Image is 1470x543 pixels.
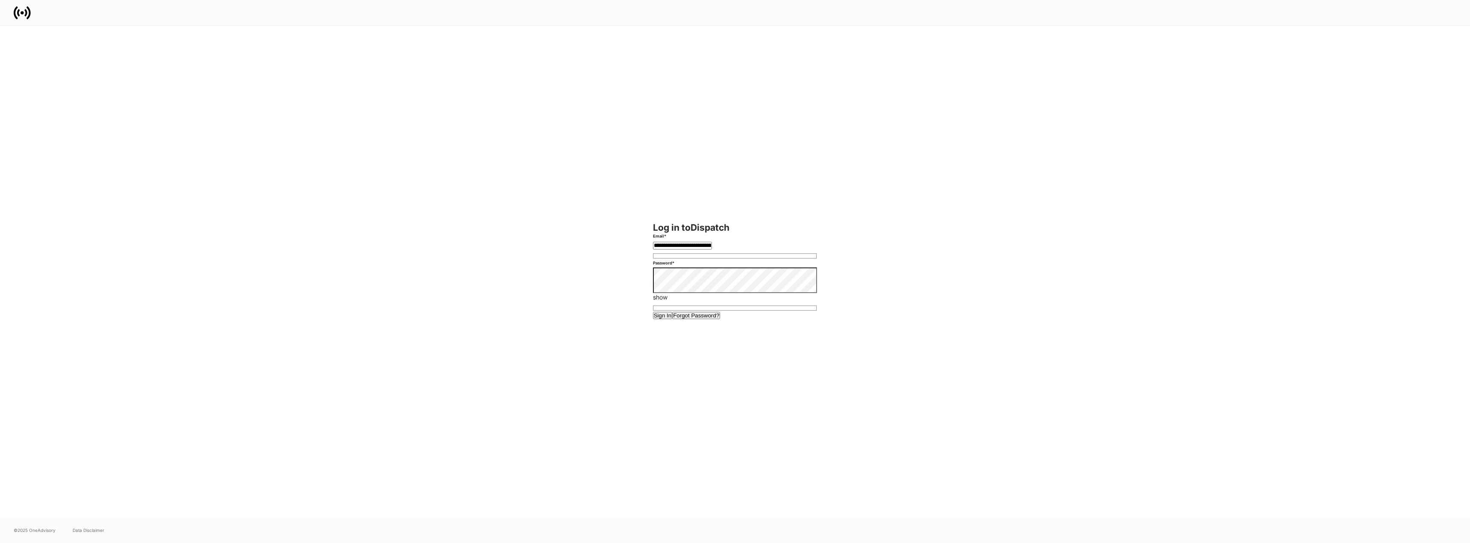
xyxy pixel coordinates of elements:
[73,527,104,534] a: Data Disclaimer
[14,527,56,534] span: © 2025 OneAdvisory
[672,312,720,319] button: Forgot Password?
[653,312,673,319] button: Sign In
[654,313,672,318] div: Sign In
[673,313,719,318] div: Forgot Password?
[653,259,674,267] h6: Password
[653,223,817,232] h2: Log in to Dispatch
[653,232,666,241] h6: Email
[653,293,817,302] p: show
